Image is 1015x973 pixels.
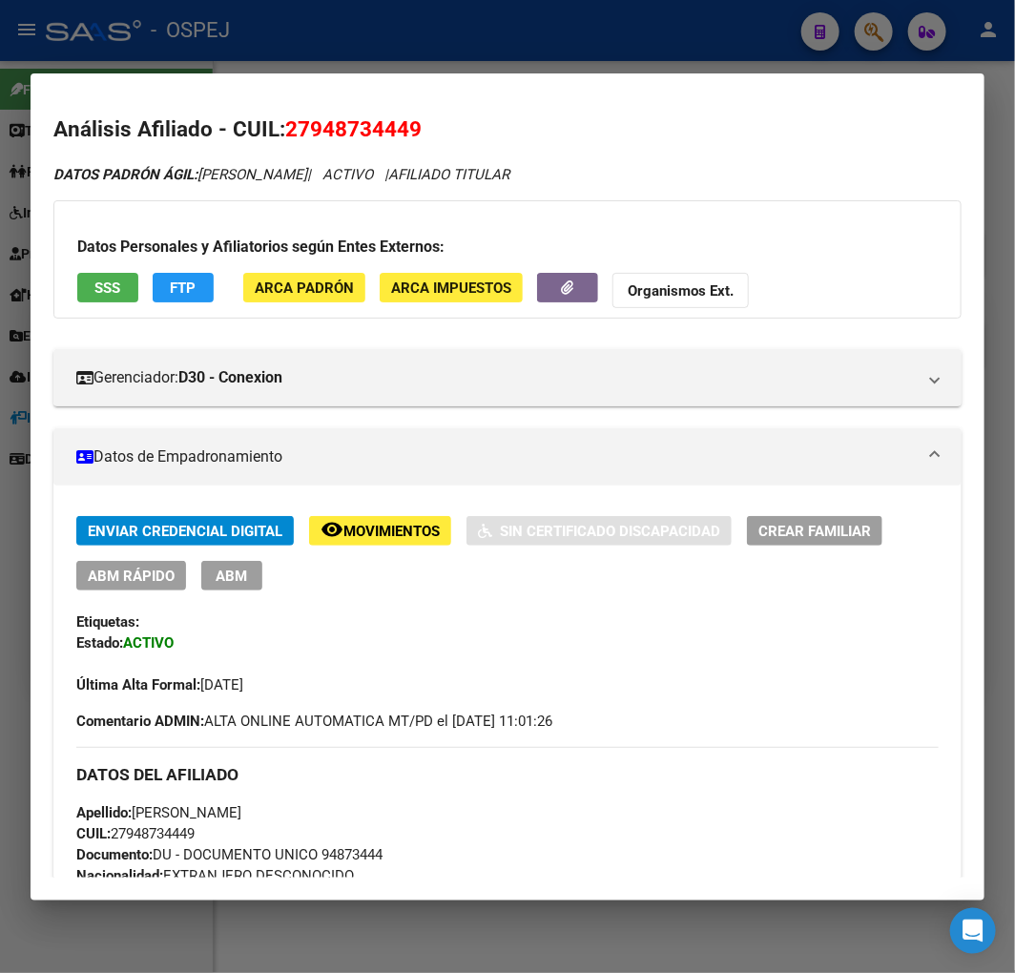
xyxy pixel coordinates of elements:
[76,804,132,821] strong: Apellido:
[76,825,195,842] span: 27948734449
[76,711,552,732] span: ALTA ONLINE AUTOMATICA MT/PD el [DATE] 11:01:26
[53,114,962,146] h2: Análisis Afiliado - CUIL:
[76,846,383,863] span: DU - DOCUMENTO UNICO 94873444
[88,568,175,585] span: ABM Rápido
[380,273,523,302] button: ARCA Impuestos
[53,428,962,486] mat-expansion-panel-header: Datos de Empadronamiento
[217,568,248,585] span: ABM
[758,523,871,540] span: Crear Familiar
[309,516,451,546] button: Movimientos
[76,445,916,468] mat-panel-title: Datos de Empadronamiento
[76,634,123,652] strong: Estado:
[76,764,939,785] h3: DATOS DEL AFILIADO
[76,561,186,590] button: ABM Rápido
[77,273,138,302] button: SSS
[76,713,204,730] strong: Comentario ADMIN:
[500,523,720,540] span: Sin Certificado Discapacidad
[171,279,197,297] span: FTP
[95,279,121,297] span: SSS
[76,846,153,863] strong: Documento:
[53,349,962,406] mat-expansion-panel-header: Gerenciador:D30 - Conexion
[747,516,882,546] button: Crear Familiar
[178,366,282,389] strong: D30 - Conexion
[153,273,214,302] button: FTP
[76,804,241,821] span: [PERSON_NAME]
[285,116,422,141] span: 27948734449
[76,867,354,884] span: EXTRANJERO DESCONOCIDO
[612,273,749,308] button: Organismos Ext.
[243,273,365,302] button: ARCA Padrón
[321,518,343,541] mat-icon: remove_red_eye
[76,676,243,694] span: [DATE]
[255,279,354,297] span: ARCA Padrón
[53,166,197,183] strong: DATOS PADRÓN ÁGIL:
[76,867,163,884] strong: Nacionalidad:
[88,523,282,540] span: Enviar Credencial Digital
[628,282,734,300] strong: Organismos Ext.
[466,516,732,546] button: Sin Certificado Discapacidad
[201,561,262,590] button: ABM
[388,166,509,183] span: AFILIADO TITULAR
[343,523,440,540] span: Movimientos
[76,676,200,694] strong: Última Alta Formal:
[53,166,509,183] i: | ACTIVO |
[76,516,294,546] button: Enviar Credencial Digital
[76,825,111,842] strong: CUIL:
[76,366,916,389] mat-panel-title: Gerenciador:
[76,613,139,631] strong: Etiquetas:
[123,634,174,652] strong: ACTIVO
[53,166,307,183] span: [PERSON_NAME]
[77,236,938,259] h3: Datos Personales y Afiliatorios según Entes Externos:
[950,908,996,954] div: Open Intercom Messenger
[391,279,511,297] span: ARCA Impuestos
